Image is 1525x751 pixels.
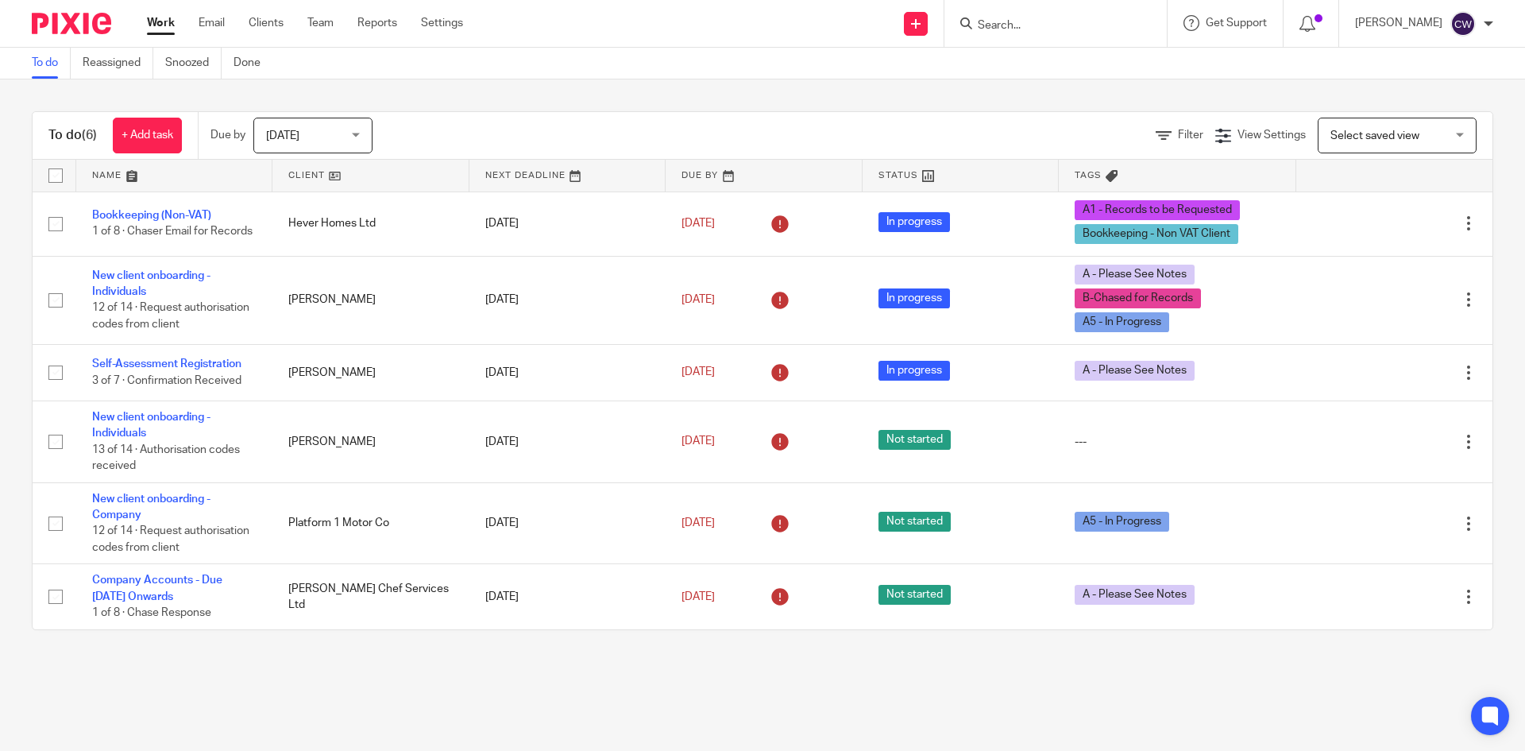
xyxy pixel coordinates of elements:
[1075,171,1102,180] span: Tags
[92,575,222,602] a: Company Accounts - Due [DATE] Onwards
[82,129,97,141] span: (6)
[469,564,666,629] td: [DATE]
[92,226,253,238] span: 1 of 8 · Chaser Email for Records
[92,375,241,386] span: 3 of 7 · Confirmation Received
[92,210,211,221] a: Bookkeeping (Non-VAT)
[234,48,272,79] a: Done
[92,444,240,472] span: 13 of 14 · Authorisation codes received
[92,526,249,554] span: 12 of 14 · Request authorisation codes from client
[469,401,666,482] td: [DATE]
[32,48,71,79] a: To do
[113,118,182,153] a: + Add task
[249,15,284,31] a: Clients
[878,212,950,232] span: In progress
[681,436,715,447] span: [DATE]
[357,15,397,31] a: Reports
[92,494,210,521] a: New client onboarding - Company
[421,15,463,31] a: Settings
[878,512,951,532] span: Not started
[878,288,950,308] span: In progress
[878,361,950,381] span: In progress
[48,127,97,144] h1: To do
[1355,15,1442,31] p: [PERSON_NAME]
[681,294,715,305] span: [DATE]
[1075,200,1240,220] span: A1 - Records to be Requested
[1330,130,1419,141] span: Select saved view
[272,192,469,256] td: Hever Homes Ltd
[1075,312,1169,332] span: A5 - In Progress
[83,48,153,79] a: Reassigned
[1450,11,1476,37] img: svg%3E
[272,401,469,482] td: [PERSON_NAME]
[92,607,211,618] span: 1 of 8 · Chase Response
[272,256,469,344] td: [PERSON_NAME]
[976,19,1119,33] input: Search
[210,127,245,143] p: Due by
[469,256,666,344] td: [DATE]
[1206,17,1267,29] span: Get Support
[272,344,469,401] td: [PERSON_NAME]
[92,270,210,297] a: New client onboarding - Individuals
[469,482,666,564] td: [DATE]
[165,48,222,79] a: Snoozed
[681,591,715,602] span: [DATE]
[469,192,666,256] td: [DATE]
[681,517,715,528] span: [DATE]
[92,303,249,331] span: 12 of 14 · Request authorisation codes from client
[1075,265,1195,285] span: A - Please See Notes
[878,585,951,605] span: Not started
[147,15,175,31] a: Work
[199,15,225,31] a: Email
[1075,434,1280,450] div: ---
[307,15,334,31] a: Team
[1075,585,1195,605] span: A - Please See Notes
[272,482,469,564] td: Platform 1 Motor Co
[92,412,210,439] a: New client onboarding - Individuals
[1075,288,1201,308] span: B-Chased for Records
[1075,224,1238,244] span: Bookkeeping - Non VAT Client
[878,430,951,450] span: Not started
[32,13,111,34] img: Pixie
[681,367,715,378] span: [DATE]
[272,564,469,629] td: [PERSON_NAME] Chef Services Ltd
[469,344,666,401] td: [DATE]
[1237,130,1306,141] span: View Settings
[1075,512,1169,532] span: A5 - In Progress
[92,358,241,370] a: Self-Assessment Registration
[681,218,715,229] span: [DATE]
[266,130,299,141] span: [DATE]
[1178,130,1203,141] span: Filter
[1075,361,1195,381] span: A - Please See Notes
